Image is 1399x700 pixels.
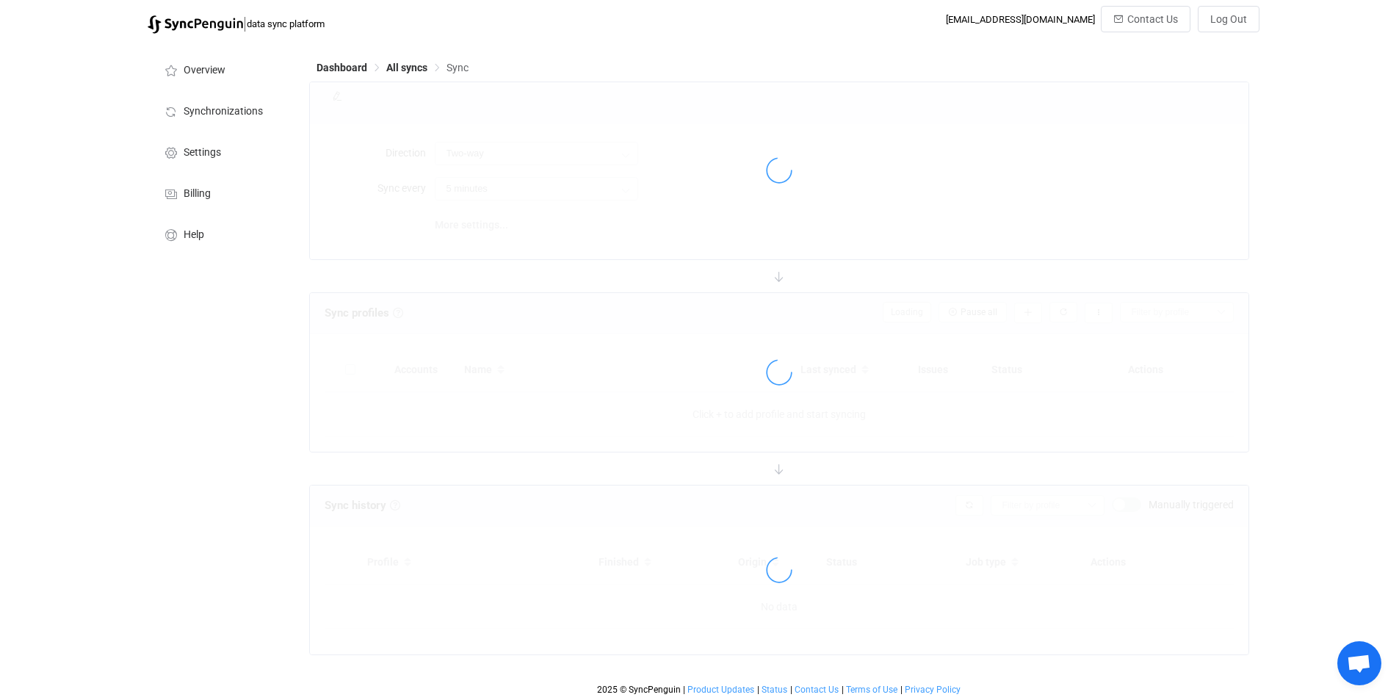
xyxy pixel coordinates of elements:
span: 2025 © SyncPenguin [597,685,681,695]
span: Log Out [1210,13,1247,25]
span: | [683,685,685,695]
img: syncpenguin.svg [148,15,243,34]
a: Privacy Policy [904,685,961,695]
span: | [243,13,247,34]
button: Contact Us [1101,6,1190,32]
a: Product Updates [687,685,755,695]
a: Overview [148,48,294,90]
span: Sync [447,62,469,73]
span: | [900,685,903,695]
div: Breadcrumb [317,62,469,73]
a: Billing [148,172,294,213]
span: All syncs [386,62,427,73]
a: Status [761,685,788,695]
div: [EMAIL_ADDRESS][DOMAIN_NAME] [946,14,1095,25]
span: data sync platform [247,18,325,29]
span: | [842,685,844,695]
button: Log Out [1198,6,1259,32]
span: Product Updates [687,685,754,695]
a: Help [148,213,294,254]
span: Overview [184,65,225,76]
span: Dashboard [317,62,367,73]
a: |data sync platform [148,13,325,34]
span: Billing [184,188,211,200]
a: Settings [148,131,294,172]
span: | [790,685,792,695]
span: Help [184,229,204,241]
span: Contact Us [1127,13,1178,25]
a: Synchronizations [148,90,294,131]
span: | [757,685,759,695]
span: Synchronizations [184,106,263,118]
a: Terms of Use [845,685,898,695]
a: Open chat [1337,641,1381,685]
span: Privacy Policy [905,685,961,695]
span: Status [762,685,787,695]
a: Contact Us [794,685,839,695]
span: Contact Us [795,685,839,695]
span: Settings [184,147,221,159]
